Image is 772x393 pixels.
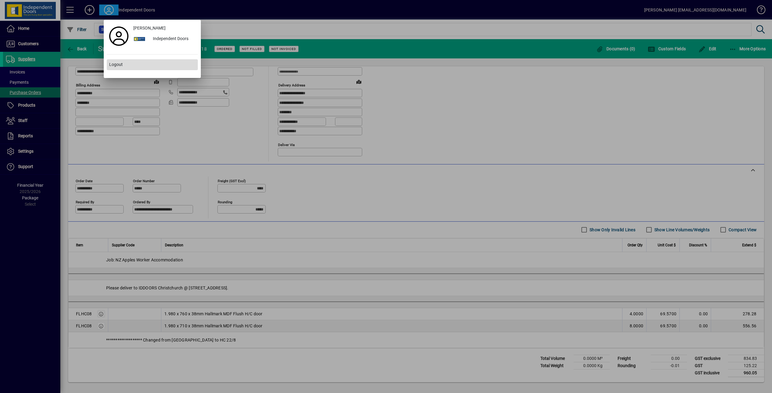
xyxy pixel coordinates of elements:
[148,34,198,45] div: Independent Doors
[107,31,131,42] a: Profile
[131,34,198,45] button: Independent Doors
[131,23,198,34] a: [PERSON_NAME]
[107,59,198,70] button: Logout
[109,61,123,68] span: Logout
[133,25,166,31] span: [PERSON_NAME]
